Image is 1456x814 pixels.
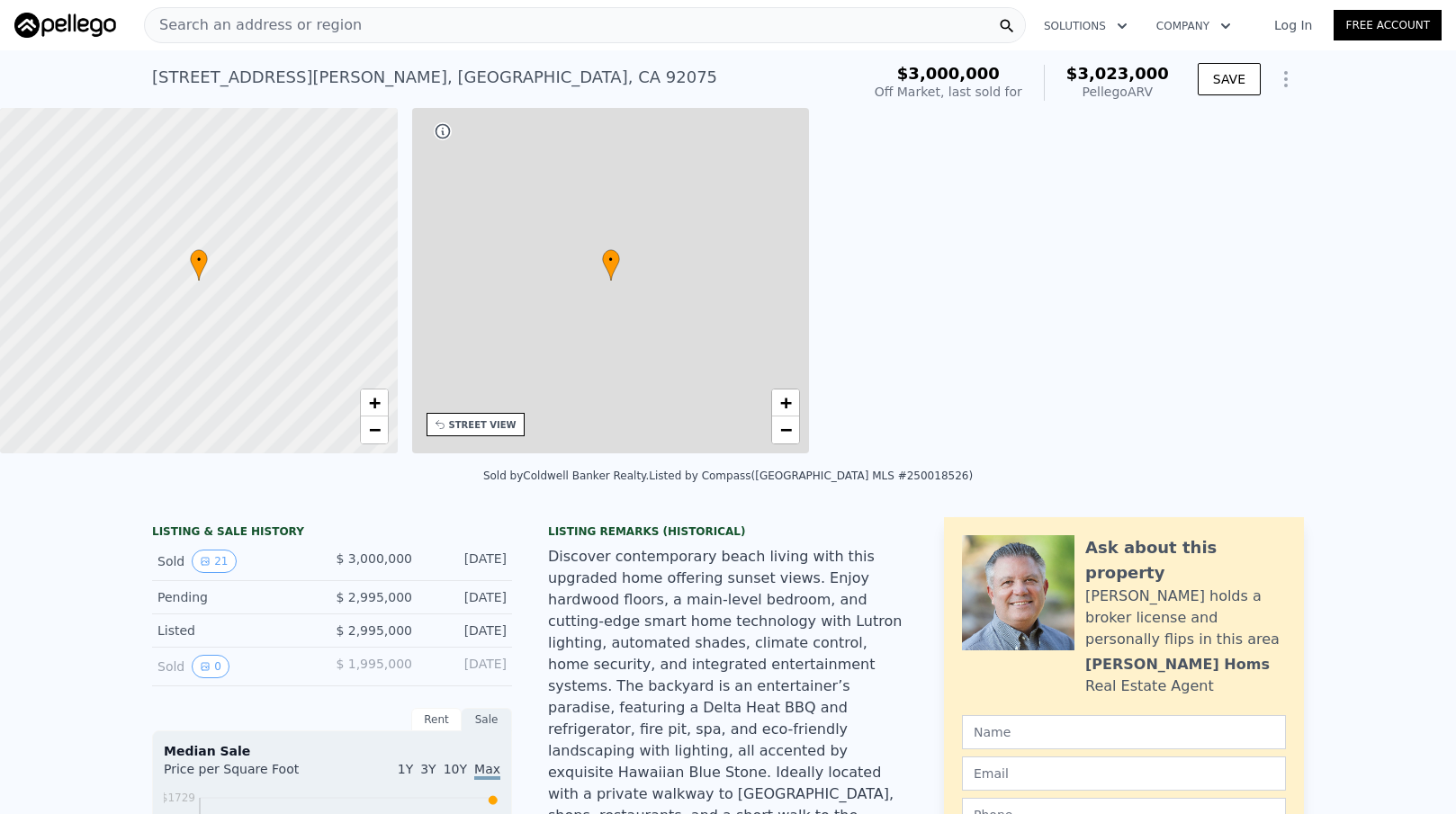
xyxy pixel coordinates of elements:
div: Price per Square Foot [164,760,332,789]
div: Rent [411,708,462,731]
span: Search an address or region [145,14,362,36]
div: Pellego ARV [1066,83,1169,101]
img: Pellego [14,13,116,38]
span: Max [474,762,500,780]
span: • [190,252,208,268]
div: Pending [157,588,318,606]
div: Sold by Coldwell Banker Realty . [483,470,649,482]
tspan: $1729 [161,792,195,804]
div: [STREET_ADDRESS][PERSON_NAME] , [GEOGRAPHIC_DATA] , CA 92075 [152,65,717,90]
div: Ask about this property [1085,535,1286,586]
a: Zoom in [772,389,799,416]
div: [DATE] [427,655,507,678]
a: Zoom out [361,416,388,443]
div: Listing Remarks (Historical) [548,524,908,539]
div: STREET VIEW [449,418,517,432]
span: $ 2,995,000 [336,623,412,638]
a: Zoom in [361,389,388,416]
span: 10Y [444,762,467,776]
span: 1Y [398,762,413,776]
span: $ 1,995,000 [336,657,412,671]
div: [DATE] [427,550,507,573]
span: $ 3,000,000 [336,551,412,566]
span: $3,000,000 [897,64,1000,83]
a: Free Account [1334,10,1442,40]
div: Real Estate Agent [1085,675,1214,697]
span: 3Y [420,762,436,776]
button: Company [1142,10,1245,42]
span: $ 2,995,000 [336,590,412,604]
div: [PERSON_NAME] Homs [1085,654,1270,675]
span: + [368,391,380,414]
a: Zoom out [772,416,799,443]
span: + [780,391,792,414]
div: LISTING & SALE HISTORY [152,524,512,542]
button: Show Options [1268,61,1304,97]
button: Solutions [1029,10,1142,42]
a: Log In [1253,16,1334,34]
div: Sold [157,655,318,678]
span: − [780,418,792,441]
div: • [602,249,620,281]
input: Name [962,715,1286,749]
span: $3,023,000 [1066,64,1169,83]
div: [DATE] [427,588,507,606]
button: View historical data [192,655,229,678]
div: Median Sale [164,742,500,760]
button: SAVE [1198,63,1261,95]
div: [DATE] [427,622,507,640]
button: View historical data [192,550,236,573]
input: Email [962,756,1286,791]
span: − [368,418,380,441]
div: Listed by Compass ([GEOGRAPHIC_DATA] MLS #250018526) [649,470,973,482]
div: Listed [157,622,318,640]
div: • [190,249,208,281]
div: Off Market, last sold for [875,83,1022,101]
span: • [602,252,620,268]
div: Sold [157,550,318,573]
div: [PERSON_NAME] holds a broker license and personally flips in this area [1085,586,1286,650]
div: Sale [462,708,512,731]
